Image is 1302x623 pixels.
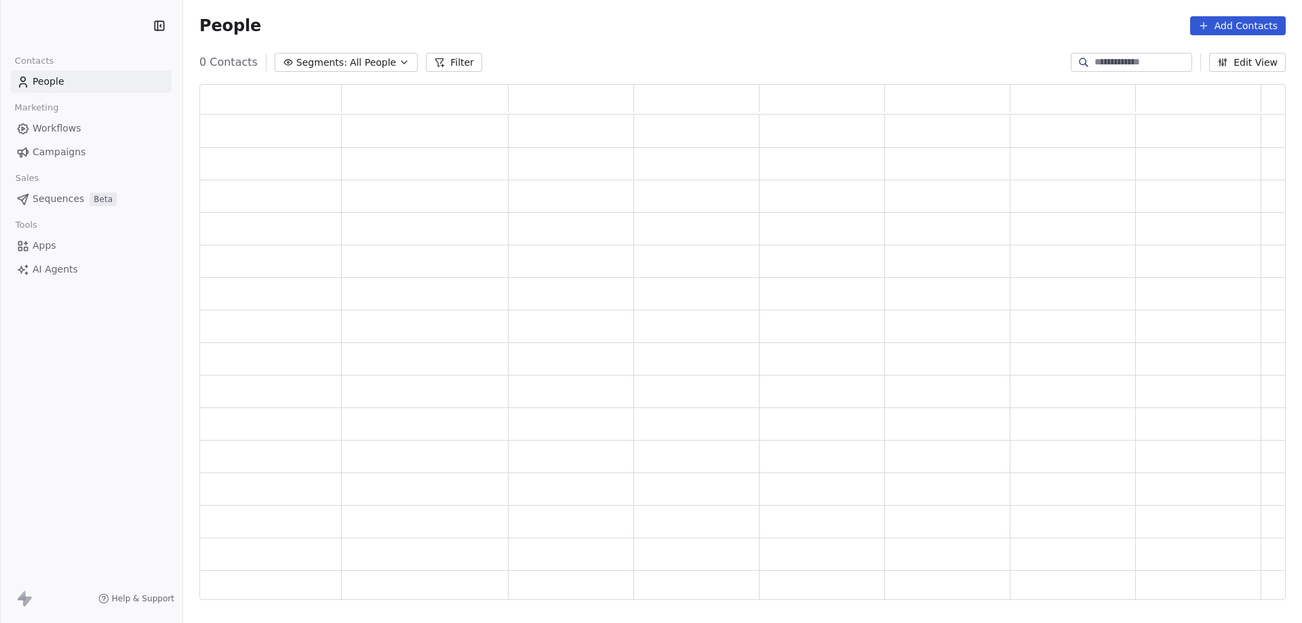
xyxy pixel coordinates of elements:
[296,56,347,70] span: Segments:
[350,56,396,70] span: All People
[90,193,117,206] span: Beta
[9,51,60,71] span: Contacts
[9,168,45,188] span: Sales
[11,71,172,93] a: People
[1209,53,1286,72] button: Edit View
[33,75,64,89] span: People
[11,188,172,210] a: SequencesBeta
[33,262,78,277] span: AI Agents
[112,593,174,604] span: Help & Support
[9,98,64,118] span: Marketing
[9,215,43,235] span: Tools
[33,192,84,206] span: Sequences
[426,53,482,72] button: Filter
[33,145,85,159] span: Campaigns
[11,258,172,281] a: AI Agents
[11,117,172,140] a: Workflows
[98,593,174,604] a: Help & Support
[199,54,258,71] span: 0 Contacts
[33,121,81,136] span: Workflows
[11,235,172,257] a: Apps
[1190,16,1286,35] button: Add Contacts
[33,239,56,253] span: Apps
[199,16,261,36] span: People
[11,141,172,163] a: Campaigns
